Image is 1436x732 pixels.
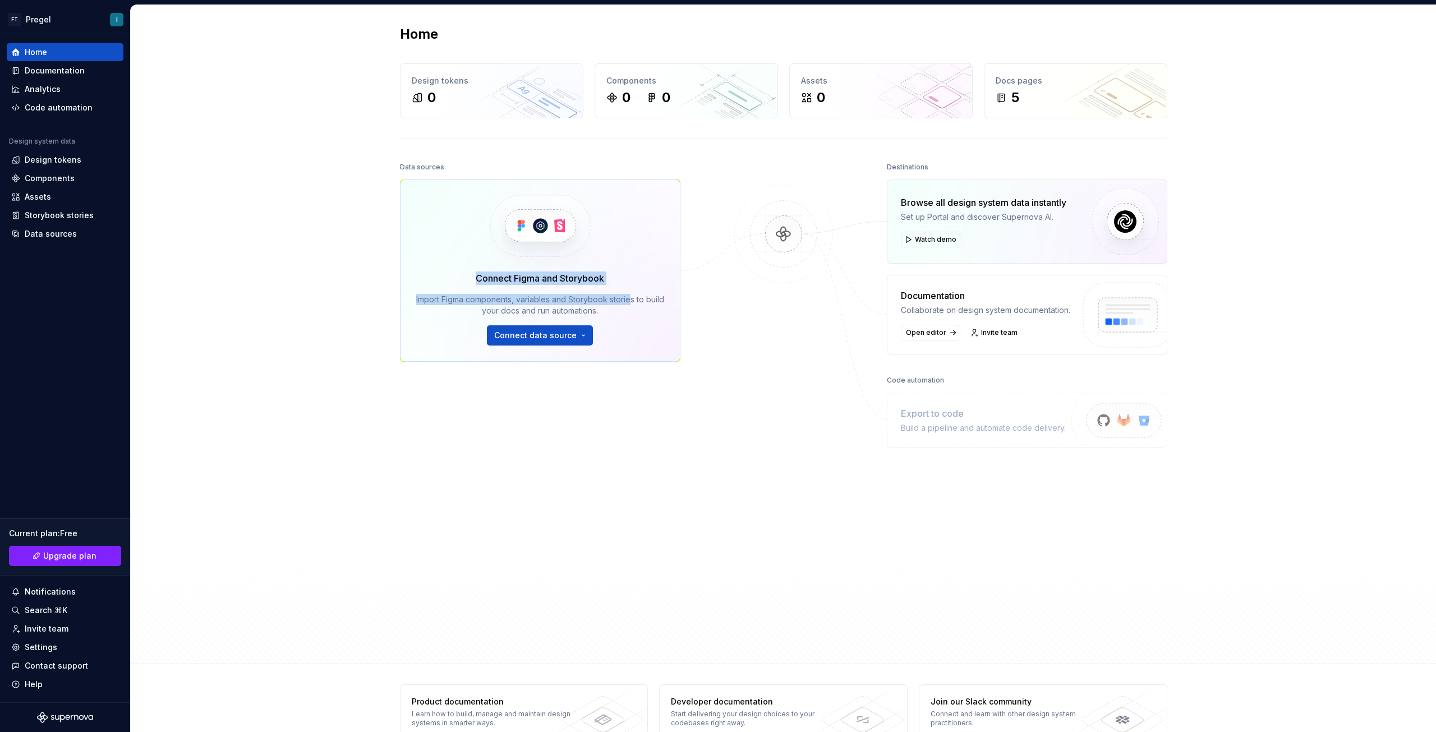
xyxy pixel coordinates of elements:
[931,696,1094,707] div: Join our Slack community
[887,159,928,175] div: Destinations
[981,328,1018,337] span: Invite team
[801,75,961,86] div: Assets
[901,325,960,340] a: Open editor
[9,528,121,539] div: Current plan : Free
[25,642,57,653] div: Settings
[400,159,444,175] div: Data sources
[25,623,68,634] div: Invite team
[25,47,47,58] div: Home
[7,583,123,601] button: Notifications
[817,89,825,107] div: 0
[25,84,61,95] div: Analytics
[7,62,123,80] a: Documentation
[400,63,583,118] a: Design tokens0
[595,63,778,118] a: Components00
[967,325,1023,340] a: Invite team
[7,206,123,224] a: Storybook stories
[412,75,572,86] div: Design tokens
[915,235,956,244] span: Watch demo
[25,173,75,184] div: Components
[7,225,123,243] a: Data sources
[671,696,834,707] div: Developer documentation
[984,63,1167,118] a: Docs pages5
[25,586,76,597] div: Notifications
[7,657,123,675] button: Contact support
[931,710,1094,728] div: Connect and learn with other design system practitioners.
[606,75,766,86] div: Components
[416,294,664,316] div: Import Figma components, variables and Storybook stories to build your docs and run automations.
[37,712,93,723] svg: Supernova Logo
[43,550,96,561] span: Upgrade plan
[25,102,93,113] div: Code automation
[7,620,123,638] a: Invite team
[25,679,43,690] div: Help
[25,154,81,165] div: Design tokens
[8,13,21,26] div: FT
[887,372,944,388] div: Code automation
[25,210,94,221] div: Storybook stories
[7,99,123,117] a: Code automation
[622,89,630,107] div: 0
[2,7,128,31] button: FTPregelI
[25,228,77,240] div: Data sources
[25,65,85,76] div: Documentation
[7,188,123,206] a: Assets
[116,15,118,24] div: I
[901,196,1066,209] div: Browse all design system data instantly
[26,14,51,25] div: Pregel
[671,710,834,728] div: Start delivering your design choices to your codebases right away.
[1011,89,1019,107] div: 5
[789,63,973,118] a: Assets0
[7,43,123,61] a: Home
[901,289,1070,302] div: Documentation
[662,89,670,107] div: 0
[7,675,123,693] button: Help
[901,422,1066,434] div: Build a pipeline and automate code delivery.
[7,80,123,98] a: Analytics
[901,232,961,247] button: Watch demo
[412,696,575,707] div: Product documentation
[25,191,51,202] div: Assets
[25,605,67,616] div: Search ⌘K
[901,211,1066,223] div: Set up Portal and discover Supernova AI.
[996,75,1156,86] div: Docs pages
[476,271,604,285] div: Connect Figma and Storybook
[427,89,436,107] div: 0
[7,638,123,656] a: Settings
[25,660,88,671] div: Contact support
[412,710,575,728] div: Learn how to build, manage and maintain design systems in smarter ways.
[400,25,438,43] h2: Home
[7,169,123,187] a: Components
[7,601,123,619] button: Search ⌘K
[901,407,1066,420] div: Export to code
[494,330,577,341] span: Connect data source
[901,305,1070,316] div: Collaborate on design system documentation.
[7,151,123,169] a: Design tokens
[9,137,75,146] div: Design system data
[487,325,593,346] button: Connect data source
[9,546,121,566] button: Upgrade plan
[906,328,946,337] span: Open editor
